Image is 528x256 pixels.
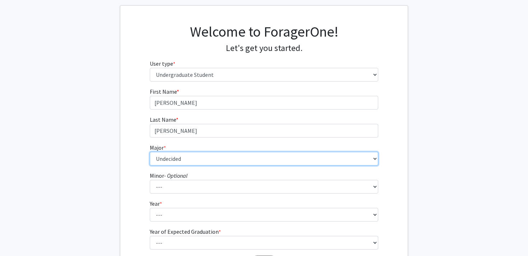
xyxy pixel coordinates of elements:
[150,43,379,53] h4: Let's get you started.
[150,143,166,152] label: Major
[150,59,175,68] label: User type
[150,23,379,40] h1: Welcome to ForagerOne!
[164,172,187,179] i: - Optional
[150,88,177,95] span: First Name
[150,171,187,180] label: Minor
[150,116,176,123] span: Last Name
[5,224,31,251] iframe: Chat
[150,227,221,236] label: Year of Expected Graduation
[150,199,162,208] label: Year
